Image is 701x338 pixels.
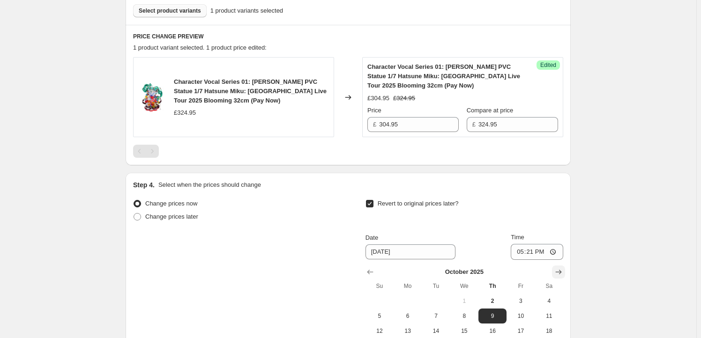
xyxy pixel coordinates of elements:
[478,309,507,323] button: Thursday October 9 2025
[552,265,565,279] button: Show next month, November 2025
[425,327,446,335] span: 14
[133,4,207,17] button: Select product variants
[454,312,475,320] span: 8
[373,121,376,128] span: £
[450,294,478,309] button: Wednesday October 1 2025
[450,309,478,323] button: Wednesday October 8 2025
[539,327,559,335] span: 18
[365,244,455,259] input: 10/2/2025
[367,107,381,114] span: Price
[369,282,390,290] span: Su
[364,265,377,279] button: Show previous month, September 2025
[369,327,390,335] span: 12
[422,309,450,323] button: Tuesday October 7 2025
[369,312,390,320] span: 5
[510,327,531,335] span: 17
[133,145,159,158] nav: Pagination
[394,279,422,294] th: Monday
[367,95,389,102] span: £304.95
[397,282,418,290] span: Mo
[174,109,196,116] span: £324.95
[397,327,418,335] span: 13
[174,78,327,104] span: Character Vocal Series 01: [PERSON_NAME] PVC Statue 1/7 Hatsune Miku: [GEOGRAPHIC_DATA] Live Tour...
[422,279,450,294] th: Tuesday
[454,297,475,305] span: 1
[472,121,476,128] span: £
[535,279,563,294] th: Saturday
[467,107,514,114] span: Compare at price
[425,282,446,290] span: Tu
[510,297,531,305] span: 3
[210,6,283,15] span: 1 product variants selected
[540,61,556,69] span: Edited
[482,327,503,335] span: 16
[158,180,261,190] p: Select when the prices should change
[145,200,197,207] span: Change prices now
[507,294,535,309] button: Friday October 3 2025
[482,312,503,320] span: 9
[539,297,559,305] span: 4
[139,7,201,15] span: Select product variants
[394,309,422,323] button: Monday October 6 2025
[365,234,378,241] span: Date
[365,309,394,323] button: Sunday October 5 2025
[454,327,475,335] span: 15
[511,244,563,260] input: 12:00
[510,312,531,320] span: 10
[539,282,559,290] span: Sa
[450,279,478,294] th: Wednesday
[133,33,563,40] h6: PRICE CHANGE PREVIEW
[145,213,198,220] span: Change prices later
[133,44,267,51] span: 1 product variant selected. 1 product price edited:
[133,180,155,190] h2: Step 4.
[378,200,459,207] span: Revert to original prices later?
[365,279,394,294] th: Sunday
[507,279,535,294] th: Friday
[367,63,520,89] span: Character Vocal Series 01: [PERSON_NAME] PVC Statue 1/7 Hatsune Miku: [GEOGRAPHIC_DATA] Live Tour...
[539,312,559,320] span: 11
[478,294,507,309] button: Today Thursday October 2 2025
[535,309,563,323] button: Saturday October 11 2025
[507,309,535,323] button: Friday October 10 2025
[425,312,446,320] span: 7
[393,95,415,102] span: £324.95
[535,294,563,309] button: Saturday October 4 2025
[138,83,166,111] img: x_gsc66206_80x.jpg
[511,234,524,241] span: Time
[397,312,418,320] span: 6
[482,282,503,290] span: Th
[454,282,475,290] span: We
[482,297,503,305] span: 2
[478,279,507,294] th: Thursday
[510,282,531,290] span: Fr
